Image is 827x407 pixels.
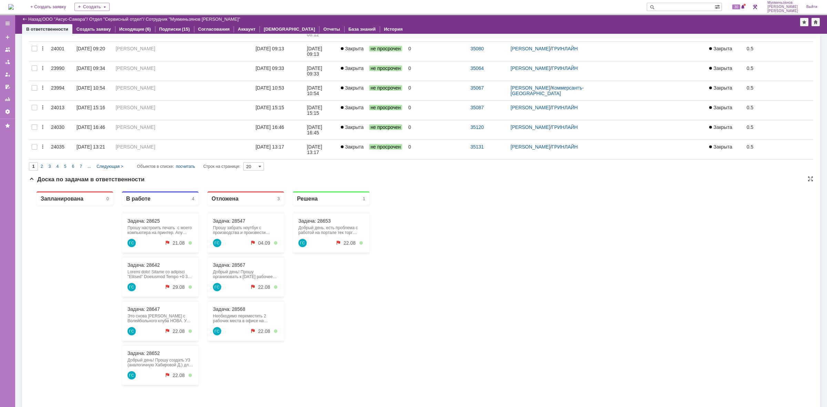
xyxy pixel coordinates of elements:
div: / [511,105,609,110]
div: [DATE] 16:45 [307,124,324,135]
div: 0.5 [747,46,810,51]
div: Действия [40,144,45,150]
a: Назад [28,17,41,22]
span: Закрыта [709,65,732,71]
a: Исходящие [119,27,144,32]
a: Создать заявку [76,27,111,32]
div: [DATE] 15:15 [307,105,324,116]
a: [DATE] 09:33 [304,61,338,81]
div: Действия [40,85,45,91]
div: / [42,17,89,22]
a: 35120 [470,124,484,130]
a: [DATE] 09:13 [253,42,304,61]
a: Закрыта [706,101,744,120]
a: Аккаунт [238,27,255,32]
div: На всю страницу [808,176,813,182]
a: Задача: 28547 [184,32,216,38]
div: 0 [78,10,80,16]
a: [DATE] 15:16 [74,101,113,120]
div: Задача: 28653 [269,32,335,38]
a: 35067 [470,85,484,91]
div: Задача: 28567 [184,77,249,82]
a: Галстьян Степан Александрович [99,53,107,61]
a: Закрыта [706,61,744,81]
div: 0 [408,65,465,71]
div: 3 [248,10,251,16]
div: 1 [334,10,336,16]
div: | [41,16,42,21]
span: 30 [732,4,740,9]
span: Закрыта [709,85,732,91]
a: Мои заявки [2,69,13,80]
a: [DATE] 15:15 [304,101,338,120]
a: ГРИНЛАЙН [552,105,578,110]
div: не просрочен [245,144,248,147]
div: 22.08.2025 [229,99,241,104]
div: / [511,46,609,51]
div: 0.5 [747,65,810,71]
div: 24035 [51,144,71,150]
div: Добавить в избранное [800,18,808,26]
div: [DATE] 09:13 [307,46,324,57]
div: не просрочен [135,186,141,193]
div: [DATE] 09:34 [76,65,105,71]
div: Задача: 28568 [184,121,249,126]
a: В ответственности [26,27,68,32]
span: ... [88,164,91,169]
div: 24001 [51,46,71,51]
div: [DATE] 16:46 [256,124,284,130]
span: Доска по задачам в ответственности [29,176,145,183]
div: 0.5 [747,124,810,130]
a: 0.5 [744,42,813,61]
a: не просрочен [366,42,406,61]
a: Перейти на домашнюю страницу [8,4,14,10]
a: 0.5 [744,120,813,140]
a: Настройки [2,106,13,117]
div: [DATE] 10:53 [256,85,284,91]
a: 24030 [48,120,74,140]
span: Закрыта [709,46,732,51]
span: Закрыта [341,85,364,91]
div: посчитать [176,162,195,171]
a: 23994 [48,81,74,100]
span: не просрочен [369,85,402,91]
div: 24013 [51,105,71,110]
a: Отчеты [323,27,340,32]
div: не просрочен [160,144,163,147]
div: / [511,124,609,130]
a: 24001 [48,42,74,61]
span: 7 [80,164,82,169]
a: Мои согласования [2,81,13,92]
span: [PERSON_NAME] [767,9,798,13]
span: 5 [64,164,67,169]
a: 23990 [48,61,74,81]
div: Создать [74,3,110,11]
a: 0.5 [744,101,813,120]
div: / [511,144,609,150]
span: 6 [72,164,74,169]
a: не просрочен [366,61,406,81]
div: 21.08.2025 [144,54,156,60]
a: не просрочен [366,140,406,159]
a: 0 [406,42,468,61]
a: [PERSON_NAME] [511,85,550,91]
a: Галстьян Степан Александрович [184,97,192,105]
a: [PERSON_NAME] [511,124,550,130]
a: 35080 [470,46,484,51]
a: Закрыта [706,120,744,140]
div: не просрочен [221,142,226,149]
a: Задача: 28568 [184,121,216,126]
div: 0 [408,144,465,150]
div: 22.08.2025 [315,54,327,60]
div: 22.08.2025 [229,143,241,148]
div: 29.08.2025 [144,99,156,104]
span: 3 [49,164,51,169]
div: не просрочен [160,55,163,59]
div: [DATE] 15:15 [256,105,284,110]
div: не просрочен [135,54,141,61]
a: Закрыта [706,81,744,100]
a: 24013 [48,101,74,120]
a: [PERSON_NAME] [511,105,550,110]
i: Строк на странице: [137,162,241,171]
a: [DATE] 09:33 [253,61,304,81]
